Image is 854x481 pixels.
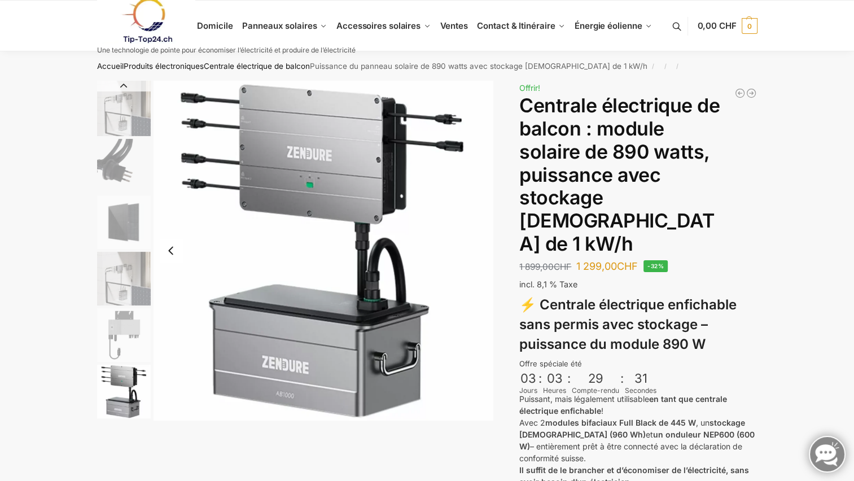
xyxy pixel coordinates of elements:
div: 29 [573,371,618,386]
span: Accessoires solaires [336,20,421,31]
span: incl. 8,1 % Taxe [519,279,577,289]
li: 6 / 6 [94,363,151,419]
img: nep-microwechselrichter-600w [97,308,151,362]
li: 3 / 6 [94,194,151,250]
h1: Centrale électrique de balcon : module solaire de 890 watts, puissance avec stockage [DEMOGRAPHIC... [519,94,757,256]
span: / [659,62,671,71]
bdi: 1 899,00 CHF [519,261,571,272]
span: Ventes [440,20,467,31]
div: Compte-rendu [572,386,619,396]
div: Secondes [625,386,656,396]
div: Offre spéciale été [519,358,757,370]
nav: Fil d’Ariane [77,51,777,81]
strong: en tant que centrale électrique enfichable [519,394,727,416]
button: Previous slide [159,239,183,263]
span: 0 [742,18,757,34]
span: Énergie éolienne [575,20,642,31]
a: Produits électroniques [124,62,204,71]
bdi: 1 299,00 CHF [576,260,638,272]
span: Offrir! [519,83,540,93]
h3: ⚡ Centrale électrique enfichable sans permis avec stockage – puissance du module 890 W [519,295,757,354]
button: Diapositive précédente [97,80,151,91]
img: Zendure-Solaflow [154,81,493,421]
div: Jours [519,386,537,396]
span: 0,00 CHF [697,20,736,31]
strong: modules bifaciaux Full Black de 445 W [545,418,696,427]
p: Une technologie de pointe pour économiser l’électricité et produire de l’électricité [97,47,356,54]
img: Zendure-solar-flow-Batteriespeicher für Balkonkraftwerke [97,252,151,305]
span: / [647,62,659,71]
img: Zendure-solar-flow-Batteriespeicher für Balkonkraftwerke [97,81,151,136]
a: Centrale électrique enfichable avec stockage de 4 KW et 8 modules solaires de 3600 watts [746,88,757,99]
a: Centrale électrique de balcon [204,62,310,71]
a: Ventes [435,1,472,51]
font: Puissance du panneau solaire de 890 watts avec stockage [DEMOGRAPHIC_DATA] de 1 kW/h [97,62,647,71]
a: Accueil [97,62,124,71]
a: 0,00 CHF 0 [697,9,757,43]
li: 2 / 6 [94,137,151,194]
span: / [671,62,683,71]
strong: stockage [DEMOGRAPHIC_DATA] (960 Wh) [519,418,745,439]
div: : [538,371,542,393]
li: 5 / 6 [94,307,151,363]
div: : [620,371,624,393]
img: Anschlusskabel-3meter_schweizer-stecker [97,139,151,193]
a: Accessoires solaires [332,1,436,51]
a: Énergie éolienne [570,1,657,51]
li: 1 / 6 [94,81,151,137]
a: Contact & Itinéraire [472,1,570,51]
li: 4 / 6 [94,250,151,307]
img: Zendure-Solaflow [97,365,151,418]
div: : [567,371,571,393]
span: -32% [643,260,668,272]
div: Heures [543,386,566,396]
div: 03 [544,371,565,386]
li: 6 / 6 [154,81,493,421]
div: 03 [520,371,536,386]
img: Maysun [97,195,151,249]
strong: un onduleur NEP600 (600 W) [519,430,755,451]
span: Contact & Itinéraire [477,20,555,31]
a: Centrale électrique de balcon : module solaire de 890 watts, puissance avec stockage Zendure de 2... [734,88,746,99]
div: 31 [626,371,655,386]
